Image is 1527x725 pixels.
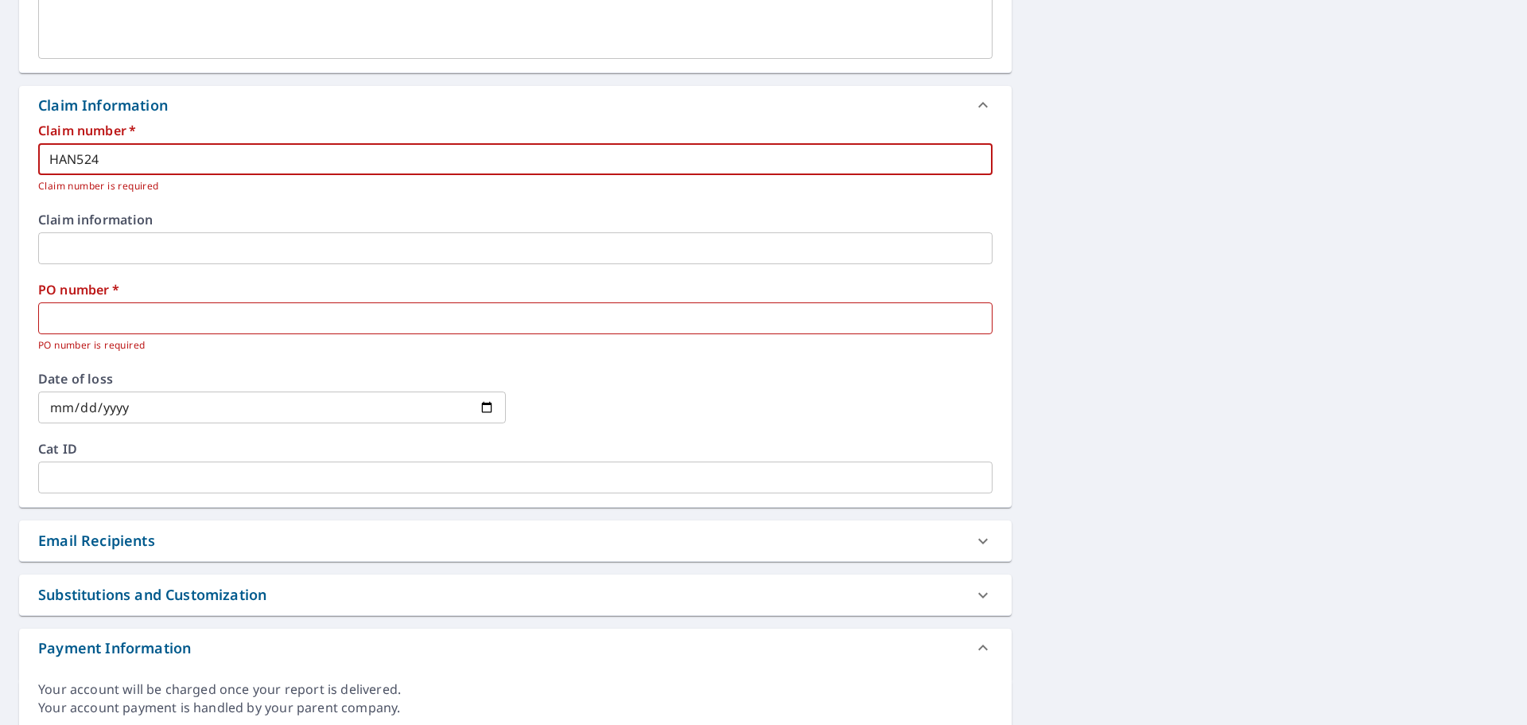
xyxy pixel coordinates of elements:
div: Payment Information [19,629,1012,667]
div: Substitutions and Customization [19,575,1012,615]
label: PO number [38,283,993,296]
label: Cat ID [38,442,993,455]
div: Your account payment is handled by your parent company. [38,699,993,717]
div: Payment Information [38,637,191,659]
div: Email Recipients [19,520,1012,561]
div: Claim Information [38,95,168,116]
label: Date of loss [38,372,506,385]
label: Claim information [38,213,993,226]
p: PO number is required [38,337,981,353]
div: Claim Information [19,86,1012,124]
p: Claim number is required [38,178,981,194]
div: Your account will be charged once your report is delivered. [38,680,993,699]
div: Substitutions and Customization [38,584,266,606]
label: Claim number [38,124,993,137]
div: Email Recipients [38,530,155,552]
